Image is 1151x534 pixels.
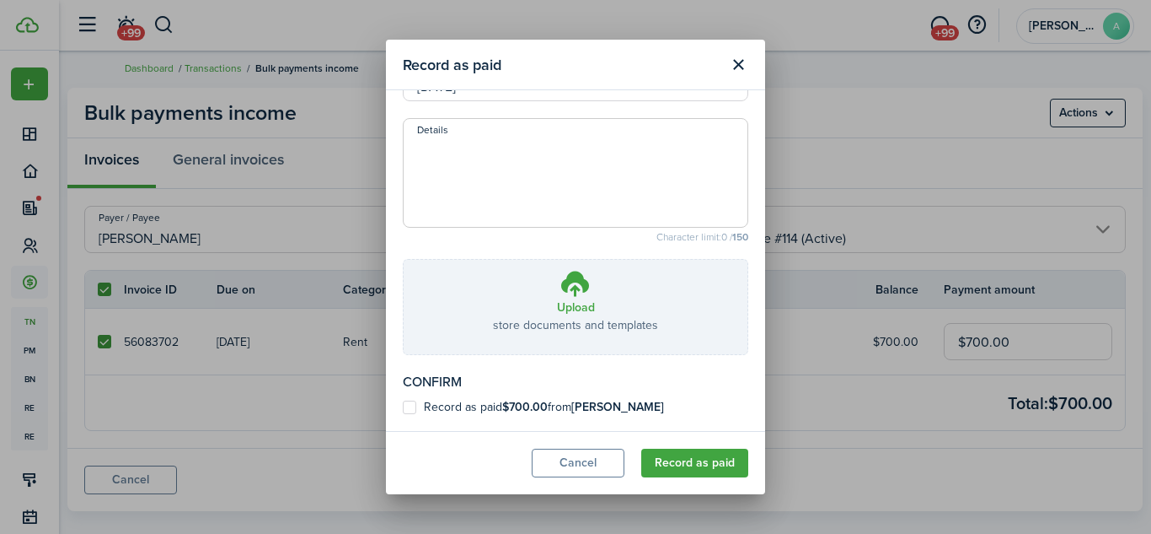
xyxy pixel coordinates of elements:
[403,372,748,392] div: Confirm
[532,449,624,477] button: Cancel
[493,316,658,334] p: store documents and templates
[641,449,748,477] button: Record as paid
[571,398,664,416] b: [PERSON_NAME]
[502,398,548,416] b: $700.00
[403,232,748,242] small: Character limit: 0 /
[724,51,752,79] button: Close modal
[557,299,595,316] h3: Upload
[732,229,748,245] b: 150
[403,48,720,81] modal-title: Record as paid
[403,401,664,414] label: Record as paid from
